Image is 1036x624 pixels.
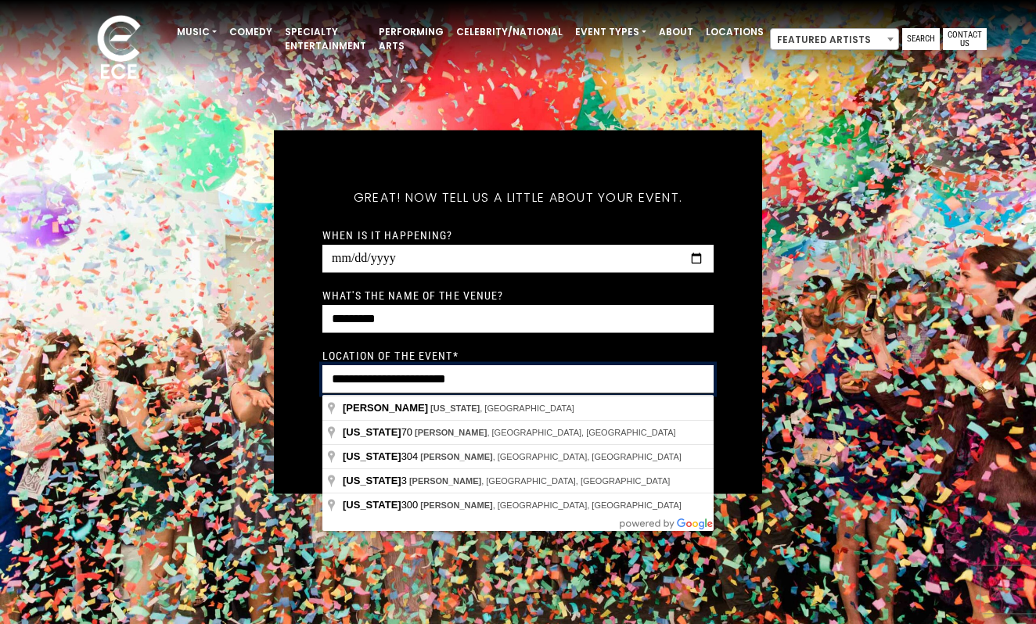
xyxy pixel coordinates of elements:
[80,11,158,87] img: ece_new_logo_whitev2-1.png
[343,499,420,511] span: 300
[420,500,492,510] span: [PERSON_NAME]
[902,28,940,50] a: Search
[770,28,899,50] span: Featured Artists
[343,499,401,511] span: [US_STATE]
[343,450,420,462] span: 304
[771,29,898,51] span: Featured Artists
[322,349,459,363] label: Location of the event
[343,475,409,486] span: 3
[420,452,492,461] span: [PERSON_NAME]
[223,19,279,45] a: Comedy
[415,428,487,437] span: [PERSON_NAME]
[343,475,401,486] span: [US_STATE]
[372,19,450,59] a: Performing Arts
[430,403,574,413] span: , [GEOGRAPHIC_DATA]
[450,19,569,45] a: Celebrity/National
[700,19,770,45] a: Locations
[415,428,676,437] span: , [GEOGRAPHIC_DATA], [GEOGRAPHIC_DATA]
[343,450,401,462] span: [US_STATE]
[343,426,415,438] span: 70
[569,19,653,45] a: Event Types
[322,228,453,242] label: When is it happening?
[653,19,700,45] a: About
[409,476,671,486] span: , [GEOGRAPHIC_DATA], [GEOGRAPHIC_DATA]
[430,403,480,413] span: [US_STATE]
[322,289,503,303] label: What's the name of the venue?
[343,402,428,414] span: [PERSON_NAME]
[409,476,481,486] span: [PERSON_NAME]
[279,19,372,59] a: Specialty Entertainment
[343,426,401,438] span: [US_STATE]
[322,170,714,226] h5: Great! Now tell us a little about your event.
[171,19,223,45] a: Music
[420,500,682,510] span: , [GEOGRAPHIC_DATA], [GEOGRAPHIC_DATA]
[943,28,987,50] a: Contact Us
[420,452,682,461] span: , [GEOGRAPHIC_DATA], [GEOGRAPHIC_DATA]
